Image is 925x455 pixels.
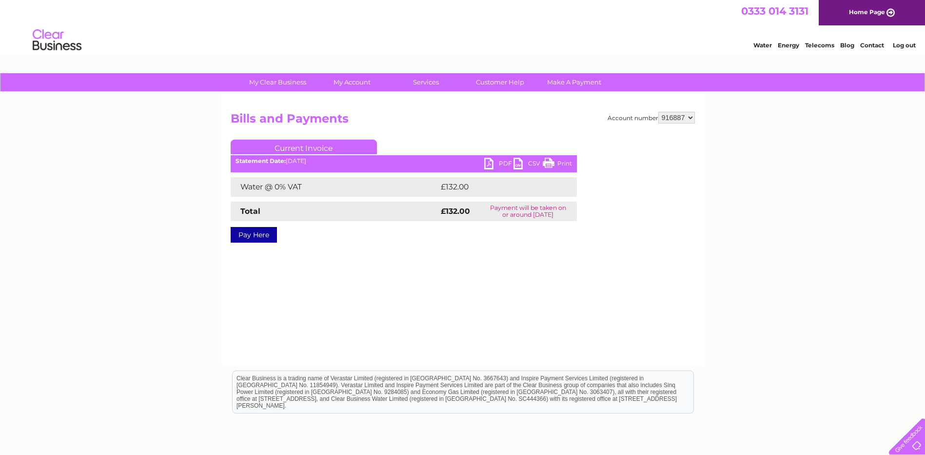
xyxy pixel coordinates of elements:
td: Payment will be taken on or around [DATE] [479,202,577,221]
td: £132.00 [438,177,559,197]
td: Water @ 0% VAT [231,177,438,197]
b: Statement Date: [236,157,286,165]
a: Services [386,73,466,91]
h2: Bills and Payments [231,112,695,130]
a: Telecoms [805,41,834,49]
a: PDF [484,158,513,172]
a: My Clear Business [237,73,318,91]
a: CSV [513,158,543,172]
a: Blog [840,41,854,49]
a: Contact [860,41,884,49]
a: 0333 014 3131 [741,5,808,17]
a: Make A Payment [534,73,614,91]
div: [DATE] [231,158,577,165]
a: Log out [893,41,916,49]
div: Account number [608,112,695,124]
a: My Account [312,73,392,91]
strong: Total [240,207,260,216]
a: Water [753,41,772,49]
div: Clear Business is a trading name of Verastar Limited (registered in [GEOGRAPHIC_DATA] No. 3667643... [233,5,693,47]
a: Print [543,158,572,172]
a: Current Invoice [231,140,377,154]
a: Customer Help [460,73,540,91]
a: Pay Here [231,227,277,243]
a: Energy [778,41,799,49]
strong: £132.00 [441,207,470,216]
img: logo.png [32,25,82,55]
